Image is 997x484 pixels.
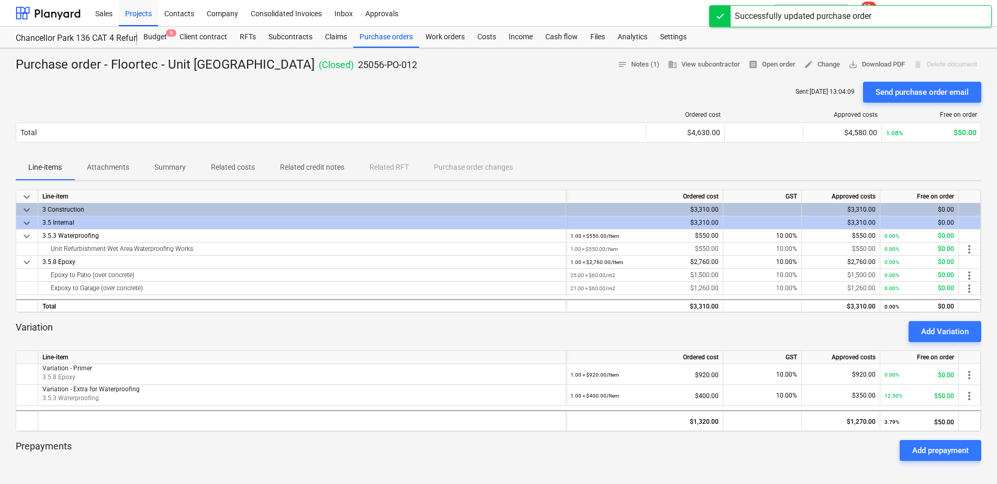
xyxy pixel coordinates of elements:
div: Purchase orders [353,27,419,48]
small: 3.79% [884,419,899,425]
span: more_vert [963,243,976,256]
div: Costs [471,27,502,48]
div: 10.00% [723,282,802,295]
div: $0.00 [884,269,954,282]
div: Approved costs [802,190,880,203]
div: $550.00 [806,243,876,256]
div: GST [723,351,802,364]
button: Notes (1) [613,57,664,73]
p: Line-items [28,162,62,173]
div: Chancellor Park 136 CAT 4 Refurb [16,33,125,44]
div: $0.00 [884,364,954,386]
div: $3,310.00 [806,203,876,216]
button: Add Variation [909,321,981,342]
div: 10.00% [723,385,802,406]
div: $3,310.00 [806,216,876,229]
span: more_vert [963,390,976,402]
p: Sent : [DATE] 13:04:09 [796,87,855,96]
div: Add prepayment [912,444,969,457]
span: Variation - Primer [42,365,92,372]
a: Claims [319,27,353,48]
div: GST [723,190,802,203]
div: $50.00 [884,411,954,433]
div: $0.00 [884,203,954,216]
div: Free on order [880,351,959,364]
a: RFTs [233,27,262,48]
div: $0.00 [884,300,954,313]
a: Work orders [419,27,471,48]
span: more_vert [963,369,976,381]
span: Variation - Extra for Waterproofing [42,386,140,393]
iframe: Chat Widget [945,434,997,484]
div: Free on order [886,111,977,118]
span: business [668,60,677,69]
p: Related costs [211,162,255,173]
div: 3 Construction [42,203,562,216]
span: keyboard_arrow_down [20,256,33,269]
span: edit [804,60,813,69]
span: more_vert [963,282,976,295]
div: $0.00 [884,229,954,243]
span: Open order [748,59,796,71]
p: 25056-PO-012 [358,59,417,71]
span: Download PDF [848,59,905,71]
div: $550.00 [570,229,719,243]
small: 21.00 × $60.00 / m2 [570,285,615,291]
div: $1,320.00 [570,411,719,432]
div: $0.00 [884,243,954,256]
div: Line-item [38,351,566,364]
span: keyboard_arrow_down [20,191,33,203]
span: 3.5.8 Epoxy [42,258,75,266]
span: 6 [166,29,176,37]
small: 1.08% [886,129,903,137]
a: Income [502,27,539,48]
a: Settings [654,27,693,48]
small: 1.00 × $400.00 / Item [570,393,619,399]
div: $2,760.00 [806,256,876,269]
span: more_vert [963,269,976,282]
div: $3,310.00 [570,216,719,229]
div: Epoxy to Patio (over concrete) [42,269,562,281]
div: 3.5 Internal [42,216,562,229]
a: Cash flow [539,27,584,48]
small: 0.00% [884,259,899,265]
div: $1,260.00 [806,282,876,295]
a: Subcontracts [262,27,319,48]
div: $920.00 [806,364,876,385]
div: Expoxy to Garage (over concrete) [42,282,562,294]
div: $400.00 [570,385,719,406]
div: $50.00 [886,128,977,137]
span: keyboard_arrow_down [20,217,33,229]
div: 10.00% [723,364,802,385]
div: Total [20,128,37,137]
button: Download PDF [844,57,909,73]
div: $0.00 [884,216,954,229]
div: Line-item [38,190,566,203]
span: 3.5.3 Waterproofing [42,394,99,402]
div: 10.00% [723,243,802,256]
button: Add prepayment [900,440,981,461]
small: 0.00% [884,233,899,239]
div: $0.00 [884,256,954,269]
small: 12.50% [884,393,902,399]
small: 1.00 × $550.00 / Item [570,233,619,239]
span: keyboard_arrow_down [20,230,33,243]
small: 0.00% [884,372,899,378]
div: 10.00% [723,256,802,269]
button: View subcontractor [664,57,744,73]
div: Purchase order - Floortec - Unit [GEOGRAPHIC_DATA] [16,57,417,73]
div: Analytics [611,27,654,48]
div: $920.00 [570,364,719,386]
div: $4,630.00 [651,128,720,137]
small: 0.00% [884,285,899,291]
div: $4,580.00 [808,128,877,137]
div: $3,310.00 [570,203,719,216]
div: Ordered cost [566,351,723,364]
small: 25.00 × $60.00 / m2 [570,272,615,278]
span: keyboard_arrow_down [20,204,33,216]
